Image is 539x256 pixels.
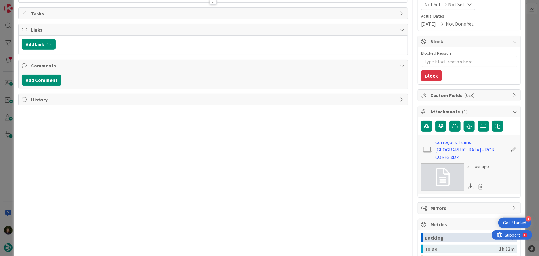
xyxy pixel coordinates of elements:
[31,96,397,103] span: History
[430,38,509,45] span: Block
[436,139,507,161] a: Correções Trains [GEOGRAPHIC_DATA] - POR CORES.xlsx
[425,233,508,242] div: Backlog
[31,10,397,17] span: Tasks
[467,163,489,170] div: an hour ago
[424,1,441,8] span: Not Set
[526,216,531,222] div: 4
[430,108,509,115] span: Attachments
[31,62,397,69] span: Comments
[446,20,474,28] span: Not Done Yet
[430,204,509,212] span: Mirrors
[503,220,526,226] div: Get Started
[13,1,28,8] span: Support
[430,92,509,99] span: Custom Fields
[421,70,442,81] button: Block
[421,13,517,19] span: Actual Dates
[32,2,34,7] div: 1
[31,26,397,33] span: Links
[448,1,465,8] span: Not Set
[22,75,61,86] button: Add Comment
[498,218,531,228] div: Open Get Started checklist, remaining modules: 4
[421,50,451,56] label: Blocked Reason
[421,20,436,28] span: [DATE]
[499,245,515,253] div: 1h 12m
[22,39,56,50] button: Add Link
[464,92,474,98] span: ( 0/3 )
[430,221,509,228] span: Metrics
[425,245,499,253] div: To Do
[462,109,468,115] span: ( 1 )
[467,182,474,190] div: Download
